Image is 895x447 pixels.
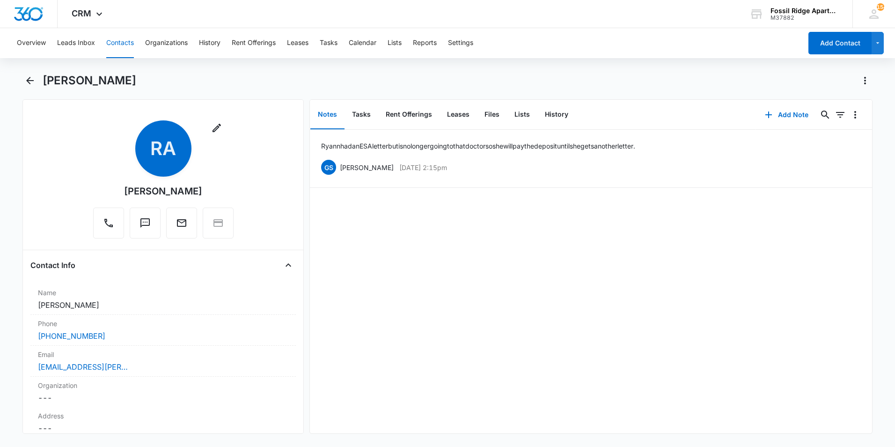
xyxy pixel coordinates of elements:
[770,7,839,15] div: account name
[287,28,308,58] button: Leases
[321,160,336,175] span: GS
[345,100,378,129] button: Tasks
[30,377,296,407] div: Organization---
[388,28,402,58] button: Lists
[38,350,288,359] label: Email
[281,258,296,273] button: Close
[93,208,124,238] button: Call
[72,8,91,18] span: CRM
[448,28,473,58] button: Settings
[399,163,447,172] p: [DATE] 2:15pm
[808,32,872,54] button: Add Contact
[166,208,197,238] button: Email
[38,299,288,311] dd: [PERSON_NAME]
[93,222,124,230] a: Call
[340,163,394,172] p: [PERSON_NAME]
[349,28,376,58] button: Calendar
[770,15,839,21] div: account id
[43,74,136,88] h1: [PERSON_NAME]
[38,411,288,421] label: Address
[166,222,197,230] a: Email
[38,423,288,434] dd: ---
[320,28,337,58] button: Tasks
[440,100,477,129] button: Leases
[145,28,188,58] button: Organizations
[818,107,833,122] button: Search...
[833,107,848,122] button: Filters
[378,100,440,129] button: Rent Offerings
[30,315,296,346] div: Phone[PHONE_NUMBER]
[30,407,296,438] div: Address---
[124,184,202,198] div: [PERSON_NAME]
[38,361,132,372] a: [EMAIL_ADDRESS][PERSON_NAME][DOMAIN_NAME]
[38,288,288,298] label: Name
[756,104,818,126] button: Add Note
[22,73,37,88] button: Back
[30,284,296,315] div: Name[PERSON_NAME]
[30,346,296,377] div: Email[EMAIL_ADDRESS][PERSON_NAME][DOMAIN_NAME]
[130,222,161,230] a: Text
[413,28,437,58] button: Reports
[310,100,345,129] button: Notes
[17,28,46,58] button: Overview
[106,28,134,58] button: Contacts
[30,260,75,271] h4: Contact Info
[507,100,537,129] button: Lists
[38,380,288,390] label: Organization
[135,120,191,177] span: RA
[38,330,105,342] a: [PHONE_NUMBER]
[877,3,884,11] div: notifications count
[38,392,288,403] dd: ---
[38,319,288,328] label: Phone
[858,73,873,88] button: Actions
[232,28,276,58] button: Rent Offerings
[477,100,507,129] button: Files
[57,28,95,58] button: Leads Inbox
[848,107,863,122] button: Overflow Menu
[130,208,161,238] button: Text
[321,141,635,151] p: Ryann had an ESA letter but is no longer going to that doctor so she will pay the deposit until s...
[537,100,576,129] button: History
[877,3,884,11] span: 154
[199,28,220,58] button: History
